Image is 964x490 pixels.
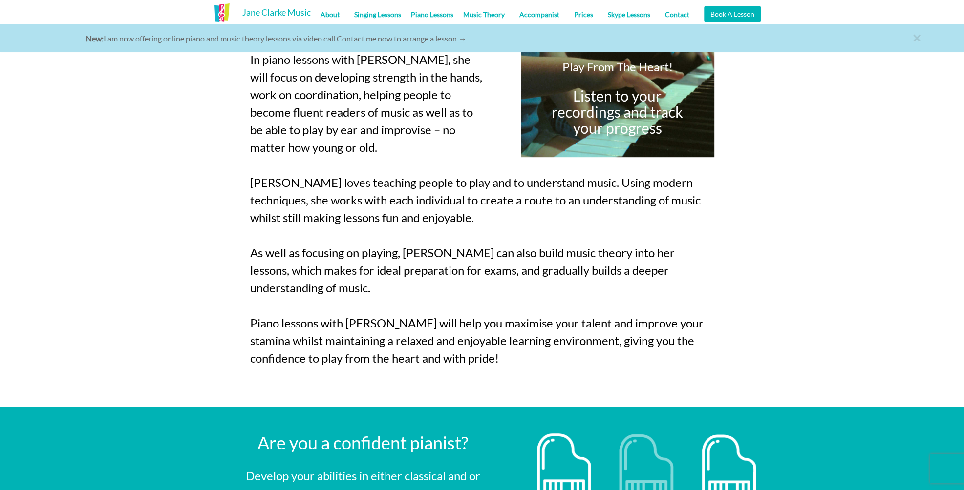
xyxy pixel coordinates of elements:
a: Music Theory [456,2,512,27]
strong: New: [86,34,104,43]
a: close [913,30,947,54]
a: Contact [658,2,697,27]
a: Accompanist [512,2,567,27]
a: Prices [567,2,600,27]
h2: Are you a confident pianist? [204,433,523,453]
span: Play From The Heart! [528,61,707,73]
a: Skype Lessons [600,2,658,27]
a: Contact me now to arrange a lesson → [337,34,466,43]
a: Singing Lessons [347,2,408,27]
a: Piano Lessons [411,2,453,20]
a: About [313,2,347,27]
a: Book A Lesson [704,6,761,22]
span: Listen to your recordings and track your progress [543,88,692,152]
img: Music Lessons Kent [204,3,242,29]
